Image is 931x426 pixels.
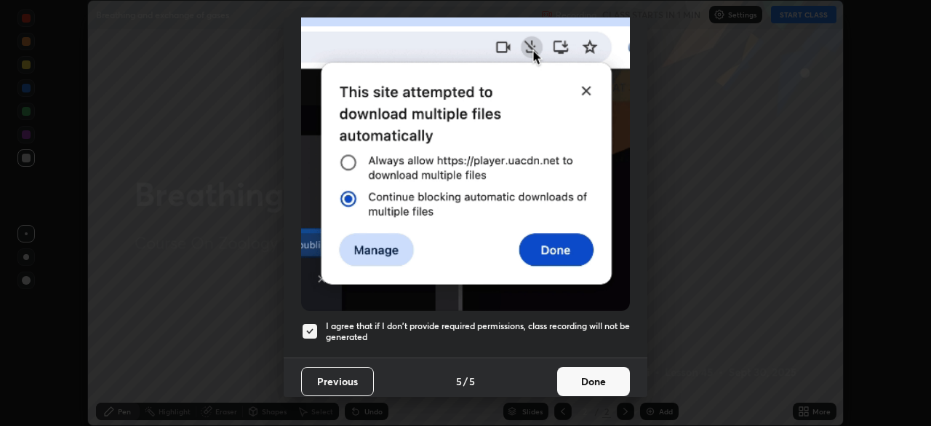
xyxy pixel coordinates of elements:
[456,374,462,389] h4: 5
[469,374,475,389] h4: 5
[301,367,374,396] button: Previous
[326,320,630,343] h5: I agree that if I don't provide required permissions, class recording will not be generated
[463,374,468,389] h4: /
[557,367,630,396] button: Done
